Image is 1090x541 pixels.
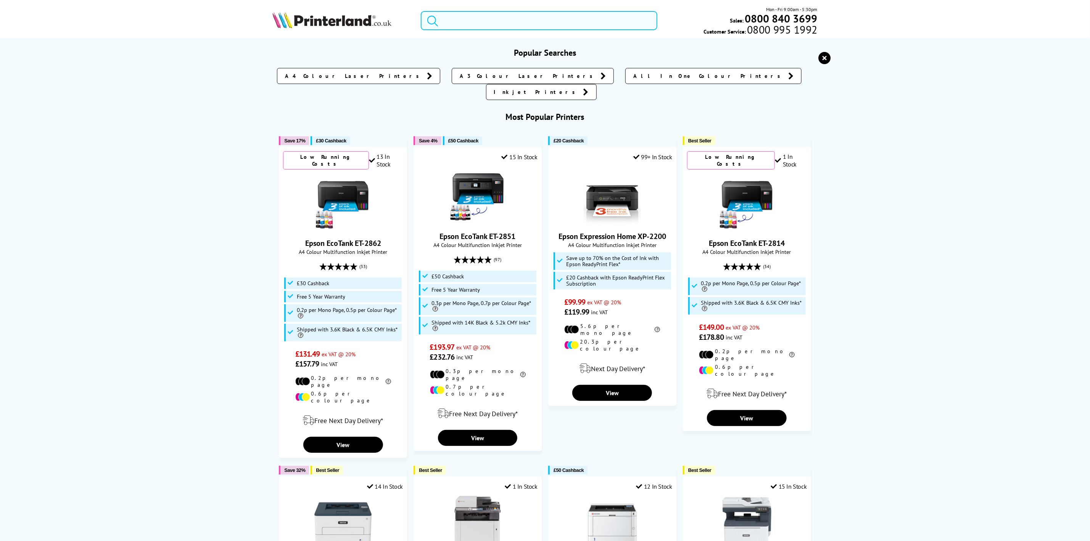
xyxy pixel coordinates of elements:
[701,300,803,312] span: Shipped with 3.6K Black & 6.5K CMY Inks*
[460,72,597,80] span: A3 Colour Laser Printers
[322,350,356,358] span: ex VAT @ 20%
[440,231,516,241] a: Epson EcoTank ET-2851
[746,26,817,33] span: 0800 995 1992
[730,17,744,24] span: Sales:
[430,368,526,381] li: 0.3p per mono page
[295,359,319,369] span: £157.79
[418,403,538,424] div: modal_delivery
[421,11,657,30] input: Search product or bran
[726,334,742,341] span: inc VAT
[277,68,440,84] a: A4 Colour Laser Printers
[295,390,391,404] li: 0.6p per colour page
[564,338,660,352] li: 20.3p per colour page
[566,255,669,267] span: Save up to 70% on the Cost of Ink with Epson ReadyPrint Flex*
[303,437,383,453] a: View
[683,466,715,475] button: Best Seller
[314,173,372,231] img: Epson EcoTank ET-2862
[552,358,672,379] div: modal_delivery
[419,138,437,144] span: Save 4%
[718,224,776,232] a: Epson EcoTank ET-2814
[701,280,803,292] span: 0.2p per Mono Page, 0.5p per Colour Page*
[699,332,724,342] span: £178.80
[564,297,585,307] span: £99.99
[771,483,807,490] div: 15 In Stock
[283,410,403,431] div: modal_delivery
[449,166,506,224] img: Epson EcoTank ET-2851
[591,308,608,316] span: inc VAT
[283,248,403,255] span: A4 Colour Multifunction Inkjet Printer
[316,467,339,473] span: Best Seller
[430,342,455,352] span: £193.97
[279,466,309,475] button: Save 32%
[272,11,411,30] a: Printerland Logo
[709,238,785,248] a: Epson EcoTank ET-2814
[305,238,381,248] a: Epson EcoTank ET-2862
[699,348,795,362] li: 0.2p per mono page
[431,320,534,332] span: Shipped with 14K Black & 5.2k CMY Inks*
[564,323,660,336] li: 5.6p per mono page
[633,153,672,161] div: 99+ In Stock
[559,231,666,241] a: Epson Expression Home XP-2200
[688,138,712,144] span: Best Seller
[554,138,584,144] span: £20 Cashback
[687,248,807,255] span: A4 Colour Multifunction Inkjet Printer
[584,166,641,224] img: Epson Expression Home XP-2200
[438,430,518,446] a: View
[297,280,329,286] span: £30 Cashback
[449,218,506,225] a: Epson EcoTank ET-2851
[419,467,442,473] span: Best Seller
[272,47,818,58] h3: Popular Searches
[456,354,473,361] span: inc VAT
[452,68,614,84] a: A3 Colour Laser Printers
[564,307,589,317] span: £119.99
[636,483,672,490] div: 12 In Stock
[554,467,584,473] span: £50 Cashback
[297,294,345,300] span: Free 5 Year Warranty
[744,15,818,22] a: 0800 840 3699
[763,259,771,274] span: (34)
[295,349,320,359] span: £131.49
[726,324,760,331] span: ex VAT @ 20%
[431,273,464,279] span: £50 Cashback
[707,410,787,426] a: View
[430,383,526,397] li: 0.7p per colour page
[687,383,807,404] div: modal_delivery
[414,466,446,475] button: Best Seller
[775,153,807,168] div: 1 In Stock
[431,287,480,293] span: Free 5 Year Warranty
[414,136,441,145] button: Save 4%
[633,72,784,80] span: All In One Colour Printers
[295,375,391,388] li: 0.2p per mono page
[431,300,534,312] span: 0.3p per Mono Page, 0.7p per Colour Page*
[683,136,715,145] button: Best Seller
[566,275,669,287] span: £20 Cashback with Epson ReadyPrint Flex Subscription
[494,252,502,267] span: (97)
[369,153,403,168] div: 13 In Stock
[279,136,309,145] button: Save 17%
[745,11,818,26] b: 0800 840 3699
[456,344,490,351] span: ex VAT @ 20%
[699,363,795,377] li: 0.6p per colour page
[272,111,818,122] h3: Most Popular Printers
[321,360,338,368] span: inc VAT
[494,88,580,96] span: Inkjet Printers
[272,11,391,28] img: Printerland Logo
[283,151,369,170] div: Low Running Costs
[548,466,588,475] button: £50 Cashback
[430,352,455,362] span: £232.76
[311,466,343,475] button: Best Seller
[284,467,305,473] span: Save 32%
[297,326,399,339] span: Shipped with 3.6K Black & 6.5K CMY Inks*
[704,26,817,35] span: Customer Service:
[443,136,482,145] button: £50 Cashback
[486,84,597,100] a: Inkjet Printers
[316,138,346,144] span: £30 Cashback
[572,385,652,401] a: View
[297,307,399,319] span: 0.2p per Mono Page, 0.5p per Colour Page*
[311,136,350,145] button: £30 Cashback
[284,138,305,144] span: Save 17%
[699,322,724,332] span: £149.00
[687,151,775,170] div: Low Running Costs
[766,6,818,13] span: Mon - Fri 9:00am - 5:30pm
[502,153,538,161] div: 15 In Stock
